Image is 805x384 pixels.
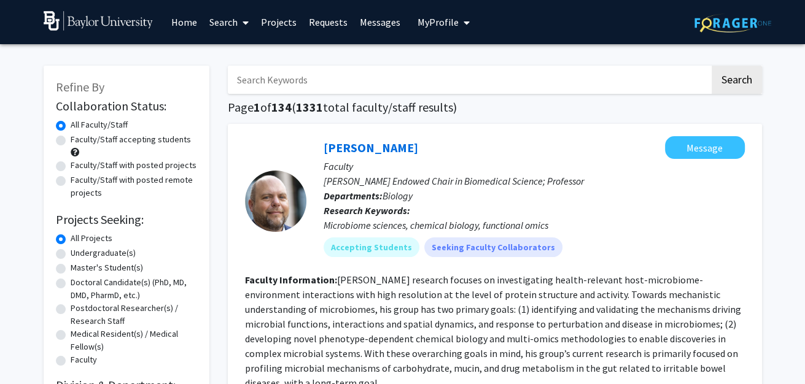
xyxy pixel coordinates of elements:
a: Home [165,1,203,44]
p: Faculty [324,159,745,174]
mat-chip: Accepting Students [324,237,419,257]
label: All Projects [71,232,112,245]
p: [PERSON_NAME] Endowed Chair in Biomedical Science; Professor [324,174,745,188]
a: Search [203,1,255,44]
b: Faculty Information: [245,274,337,286]
b: Departments: [324,190,383,202]
h2: Collaboration Status: [56,99,197,113]
label: Faculty/Staff accepting students [71,133,191,146]
label: Faculty/Staff with posted remote projects [71,174,197,199]
h2: Projects Seeking: [56,212,197,227]
span: 1 [254,99,260,115]
label: Postdoctoral Researcher(s) / Research Staff [71,302,197,328]
label: Master's Student(s) [71,261,143,274]
label: Doctoral Candidate(s) (PhD, MD, DMD, PharmD, etc.) [71,276,197,302]
div: Microbiome sciences, chemical biology, functional omics [324,218,745,232]
input: Search Keywords [228,66,710,94]
label: Medical Resident(s) / Medical Fellow(s) [71,328,197,353]
span: 1331 [296,99,323,115]
b: Research Keywords: [324,204,410,217]
label: Faculty/Staff with posted projects [71,159,196,172]
span: 134 [271,99,292,115]
label: Faculty [71,353,97,366]
span: My Profile [418,16,459,28]
a: [PERSON_NAME] [324,140,418,155]
iframe: Chat [9,329,52,375]
span: Refine By [56,79,104,94]
label: All Faculty/Staff [71,118,128,131]
a: Projects [255,1,303,44]
a: Messages [354,1,406,44]
button: Message Aaron Wright [665,136,745,159]
img: ForagerOne Logo [694,13,771,33]
img: Baylor University Logo [44,11,154,31]
a: Requests [303,1,354,44]
h1: Page of ( total faculty/staff results) [228,100,762,115]
mat-chip: Seeking Faculty Collaborators [424,237,562,257]
button: Search [712,66,762,94]
span: Biology [383,190,413,202]
label: Undergraduate(s) [71,247,136,259]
